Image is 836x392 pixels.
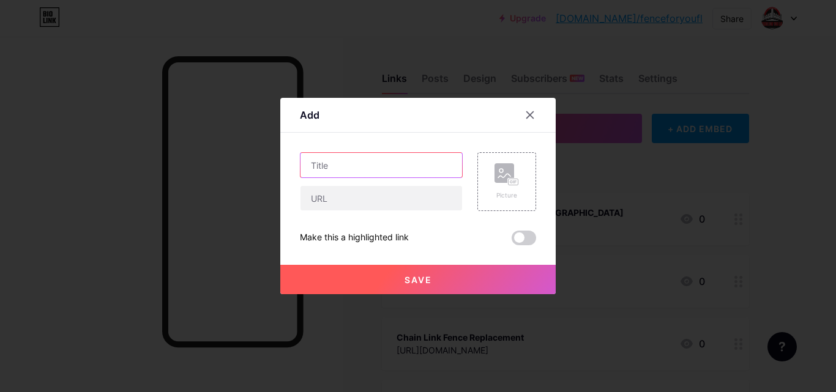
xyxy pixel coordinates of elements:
div: Add [300,108,319,122]
input: Title [300,153,462,177]
div: Picture [495,191,519,200]
button: Save [280,265,556,294]
span: Save [405,275,432,285]
div: Make this a highlighted link [300,231,409,245]
input: URL [300,186,462,210]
